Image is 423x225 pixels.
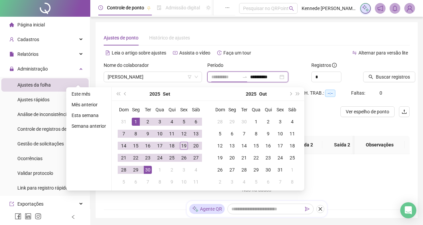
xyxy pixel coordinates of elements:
td: 2025-09-19 [178,140,190,152]
span: Cadastros [17,37,39,42]
td: 2025-09-22 [130,152,142,164]
th: Saída 2 [322,136,362,154]
span: file [9,52,14,57]
label: Nome do colaborador [104,62,153,69]
td: 2025-09-24 [154,152,166,164]
div: 27 [192,154,200,162]
td: 2025-09-17 [154,140,166,152]
th: Ter [142,104,154,116]
td: 2025-09-02 [142,116,154,128]
td: 2025-10-12 [214,140,226,152]
span: close [318,207,323,211]
span: Ocorrências [17,156,42,161]
div: 2 [168,166,176,174]
span: Faltas: [351,90,366,96]
div: 21 [240,154,248,162]
td: 2025-10-06 [226,128,238,140]
td: 2025-09-18 [166,140,178,152]
td: 2025-10-29 [250,164,262,176]
div: 28 [120,166,128,174]
span: swap-right [242,74,247,80]
td: 2025-09-03 [154,116,166,128]
div: 27 [228,166,236,174]
td: 2025-08-31 [118,116,130,128]
span: filter [188,75,192,79]
div: 7 [120,130,128,138]
div: 22 [252,154,260,162]
span: Alternar para versão lite [358,50,408,55]
span: Controle de registros de ponto [17,126,80,132]
div: 11 [168,130,176,138]
div: 10 [156,130,164,138]
span: Registros [311,62,337,69]
span: youtube [173,50,178,55]
th: Ter [238,104,250,116]
button: Ver espelho de ponto [340,106,395,117]
td: 2025-10-16 [262,140,274,152]
td: 2025-10-10 [178,176,190,188]
td: 2025-09-08 [130,128,142,140]
button: super-next-year [294,87,302,101]
td: 2025-10-30 [262,164,274,176]
td: 2025-10-13 [226,140,238,152]
div: 3 [156,118,164,126]
th: Qua [154,104,166,116]
td: 2025-11-05 [250,176,262,188]
span: search [289,6,294,11]
span: Controle de ponto [107,5,144,10]
td: 2025-09-28 [118,164,130,176]
td: 2025-09-26 [178,152,190,164]
span: Observações [360,141,399,148]
td: 2025-09-27 [190,152,202,164]
div: 2 [216,178,224,186]
div: 8 [252,130,260,138]
span: Análise de inconsistências [17,112,72,117]
span: Ajustes da folha [17,82,51,88]
td: 2025-09-25 [166,152,178,164]
span: history [217,50,222,55]
td: 2025-09-09 [142,128,154,140]
td: 2025-09-30 [238,116,250,128]
td: 2025-10-22 [250,152,262,164]
button: prev-year [122,87,129,101]
span: Relatórios [17,51,38,57]
div: 3 [228,178,236,186]
td: 2025-09-04 [166,116,178,128]
span: user-add [9,37,14,42]
td: 2025-10-31 [274,164,286,176]
th: Sex [178,104,190,116]
div: 14 [240,142,248,150]
span: file-text [105,50,110,55]
div: 6 [132,178,140,186]
td: 2025-10-25 [286,152,298,164]
span: Ver espelho de ponto [346,108,389,115]
div: 23 [264,154,272,162]
td: 2025-09-11 [166,128,178,140]
td: 2025-10-05 [214,128,226,140]
span: pushpin [147,6,151,10]
div: 7 [240,130,248,138]
td: 2025-10-14 [238,140,250,152]
div: 2 [264,118,272,126]
span: lock [9,67,14,71]
th: Dom [214,104,226,116]
span: clock-circle [98,5,103,10]
div: 2 [144,118,152,126]
td: 2025-10-04 [286,116,298,128]
div: 16 [144,142,152,150]
td: 2025-09-07 [118,128,130,140]
div: 19 [216,154,224,162]
div: 14 [120,142,128,150]
td: 2025-10-24 [274,152,286,164]
span: notification [377,5,383,11]
div: 8 [288,178,296,186]
div: 20 [228,154,236,162]
span: WESLEY GOMES ARAUJO NOBRE [108,72,198,82]
td: 2025-09-14 [118,140,130,152]
button: next-year [287,87,294,101]
div: 5 [216,130,224,138]
span: Buscar registros [376,73,410,81]
th: Sáb [190,104,202,116]
span: Faça um tour [223,50,251,55]
span: Link para registro rápido [17,185,68,191]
